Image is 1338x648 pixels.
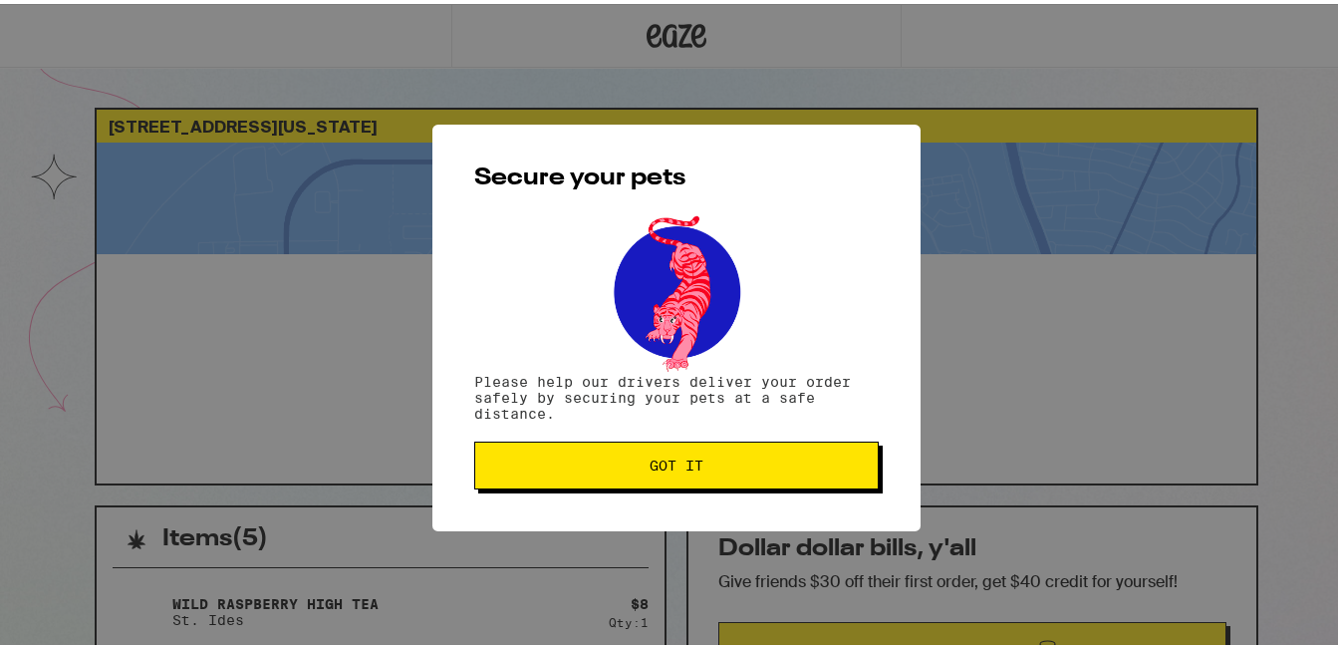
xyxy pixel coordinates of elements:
[12,14,143,30] span: Hi. Need any help?
[474,438,879,486] button: Got it
[474,162,879,186] h2: Secure your pets
[595,206,758,370] img: pets
[474,370,879,418] p: Please help our drivers deliver your order safely by securing your pets at a safe distance.
[650,455,703,469] span: Got it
